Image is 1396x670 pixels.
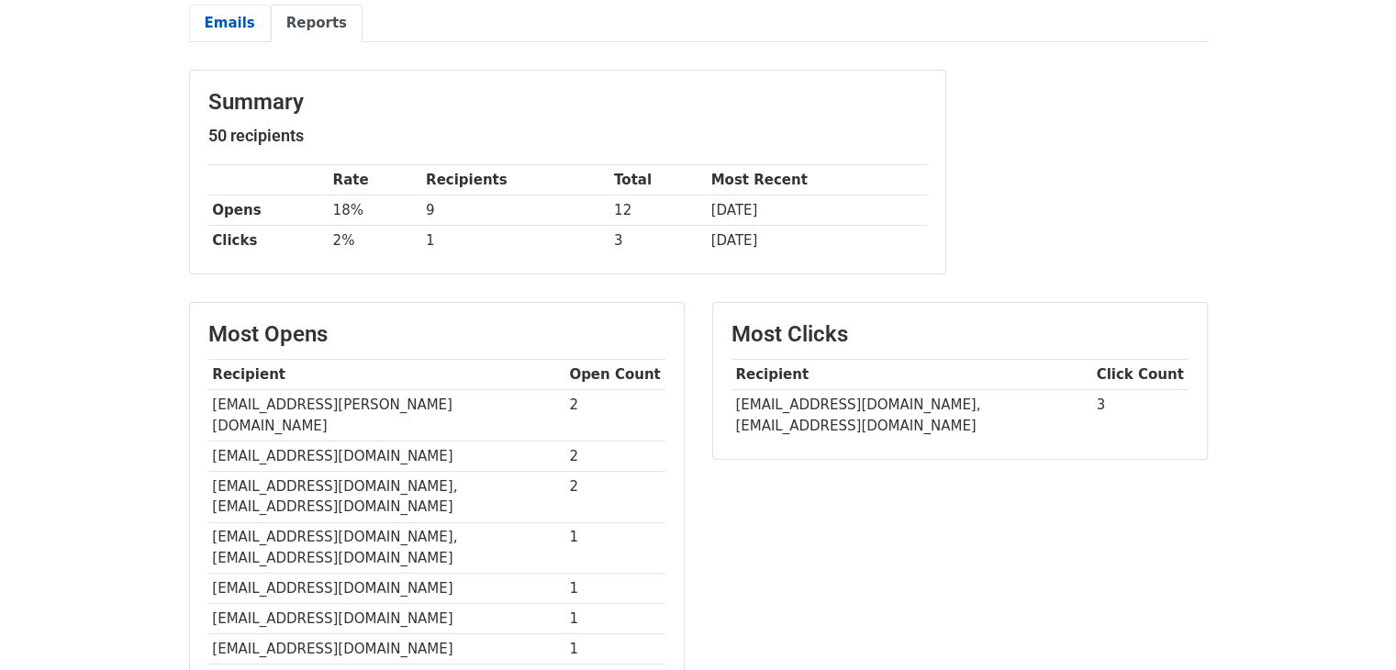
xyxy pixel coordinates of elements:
[565,634,665,664] td: 1
[208,522,565,574] td: [EMAIL_ADDRESS][DOMAIN_NAME],[EMAIL_ADDRESS][DOMAIN_NAME]
[208,441,565,471] td: [EMAIL_ADDRESS][DOMAIN_NAME]
[208,471,565,522] td: [EMAIL_ADDRESS][DOMAIN_NAME],[EMAIL_ADDRESS][DOMAIN_NAME]
[208,574,565,604] td: [EMAIL_ADDRESS][DOMAIN_NAME]
[421,226,609,256] td: 1
[208,126,927,146] h5: 50 recipients
[208,321,665,348] h3: Most Opens
[329,226,422,256] td: 2%
[565,522,665,574] td: 1
[707,226,927,256] td: [DATE]
[1092,360,1189,390] th: Click Count
[609,226,707,256] td: 3
[565,574,665,604] td: 1
[208,604,565,634] td: [EMAIL_ADDRESS][DOMAIN_NAME]
[208,360,565,390] th: Recipient
[1304,582,1396,670] iframe: Chat Widget
[329,165,422,195] th: Rate
[609,165,707,195] th: Total
[565,441,665,471] td: 2
[732,360,1092,390] th: Recipient
[1092,390,1189,441] td: 3
[208,390,565,441] td: [EMAIL_ADDRESS][PERSON_NAME][DOMAIN_NAME]
[565,471,665,522] td: 2
[609,195,707,226] td: 12
[732,321,1189,348] h3: Most Clicks
[565,360,665,390] th: Open Count
[208,634,565,664] td: [EMAIL_ADDRESS][DOMAIN_NAME]
[271,5,363,42] a: Reports
[421,165,609,195] th: Recipients
[732,390,1092,441] td: [EMAIL_ADDRESS][DOMAIN_NAME],[EMAIL_ADDRESS][DOMAIN_NAME]
[421,195,609,226] td: 9
[208,226,329,256] th: Clicks
[565,604,665,634] td: 1
[707,195,927,226] td: [DATE]
[329,195,422,226] td: 18%
[208,195,329,226] th: Opens
[189,5,271,42] a: Emails
[707,165,927,195] th: Most Recent
[565,390,665,441] td: 2
[208,89,927,116] h3: Summary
